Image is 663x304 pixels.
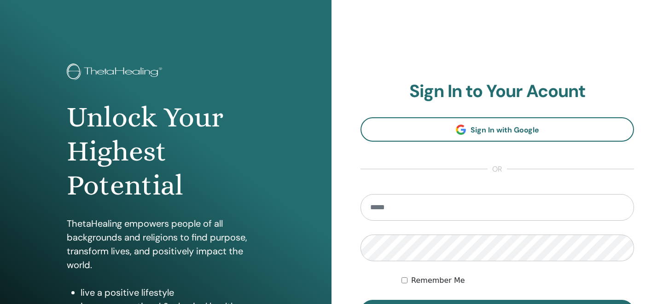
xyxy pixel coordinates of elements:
h2: Sign In to Your Acount [361,81,634,102]
h1: Unlock Your Highest Potential [67,100,265,203]
span: or [488,164,507,175]
p: ThetaHealing empowers people of all backgrounds and religions to find purpose, transform lives, a... [67,217,265,272]
label: Remember Me [411,275,465,286]
span: Sign In with Google [471,125,539,135]
a: Sign In with Google [361,117,634,142]
li: live a positive lifestyle [81,286,265,299]
div: Keep me authenticated indefinitely or until I manually logout [401,275,634,286]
